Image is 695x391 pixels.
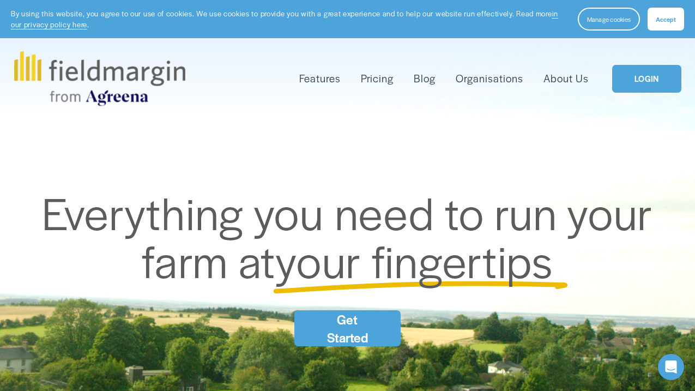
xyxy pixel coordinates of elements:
a: in our privacy policy here [11,8,558,29]
a: Pricing [361,70,394,87]
a: Get Started [294,310,401,346]
span: Accept [656,15,676,23]
button: Accept [648,8,684,31]
span: your fingertips [275,228,553,291]
div: Open Intercom Messenger [658,354,684,380]
p: By using this website, you agree to our use of cookies. We use cookies to provide you with a grea... [11,8,567,29]
span: Features [299,71,341,86]
a: folder dropdown [299,70,341,87]
img: fieldmargin.com [14,51,185,106]
span: Manage cookies [587,15,631,23]
a: About Us [543,70,589,87]
button: Manage cookies [578,8,640,31]
a: LOGIN [612,65,681,93]
a: Blog [414,70,436,87]
a: Organisations [456,70,523,87]
span: Everything you need to run your farm at [42,181,663,291]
